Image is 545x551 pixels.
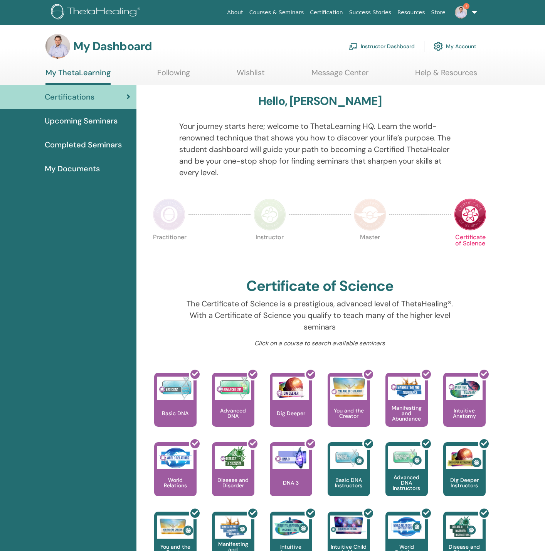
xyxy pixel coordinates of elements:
[179,339,460,348] p: Click on a course to search available seminars
[328,442,370,512] a: Basic DNA Instructors Basic DNA Instructors
[246,5,307,20] a: Courses & Seminars
[274,411,308,416] p: Dig Deeper
[154,477,197,488] p: World Relations
[212,477,254,488] p: Disease and Disorder
[415,68,477,83] a: Help & Resources
[328,408,370,419] p: You and the Creator
[212,373,254,442] a: Advanced DNA Advanced DNA
[348,43,358,50] img: chalkboard-teacher.svg
[446,377,483,400] img: Intuitive Anatomy
[388,377,425,400] img: Manifesting and Abundance
[385,405,428,421] p: Manifesting and Abundance
[346,5,394,20] a: Success Stories
[157,68,190,83] a: Following
[385,475,428,491] p: Advanced DNA Instructors
[272,446,309,469] img: DNA 3
[385,442,428,512] a: Advanced DNA Instructors Advanced DNA Instructors
[330,377,367,398] img: You and the Creator
[434,38,476,55] a: My Account
[348,38,415,55] a: Instructor Dashboard
[388,516,425,539] img: World Relations Instructors
[154,373,197,442] a: Basic DNA Basic DNA
[330,446,367,469] img: Basic DNA Instructors
[394,5,428,20] a: Resources
[428,5,449,20] a: Store
[157,446,193,469] img: World Relations
[45,163,100,174] span: My Documents
[443,442,486,512] a: Dig Deeper Instructors Dig Deeper Instructors
[330,516,367,534] img: Intuitive Child In Me Instructors
[212,408,254,419] p: Advanced DNA
[153,198,185,231] img: Practitioner
[328,477,370,488] p: Basic DNA Instructors
[446,446,483,469] img: Dig Deeper Instructors
[354,198,386,231] img: Master
[388,446,425,469] img: Advanced DNA Instructors
[454,198,486,231] img: Certificate of Science
[254,234,286,267] p: Instructor
[212,442,254,512] a: Disease and Disorder Disease and Disorder
[385,373,428,442] a: Manifesting and Abundance Manifesting and Abundance
[179,298,460,333] p: The Certificate of Science is a prestigious, advanced level of ThetaHealing®. With a Certificate ...
[45,91,94,103] span: Certifications
[307,5,346,20] a: Certification
[254,198,286,231] img: Instructor
[237,68,265,83] a: Wishlist
[354,234,386,267] p: Master
[434,40,443,53] img: cog.svg
[45,139,122,150] span: Completed Seminars
[446,516,483,539] img: Disease and Disorder Instructors
[215,377,251,400] img: Advanced DNA
[45,68,111,85] a: My ThetaLearning
[443,477,486,488] p: Dig Deeper Instructors
[153,234,185,267] p: Practitioner
[246,277,394,295] h2: Certificate of Science
[455,6,467,19] img: default.jpg
[215,516,251,539] img: Manifesting and Abundance Instructors
[272,516,309,539] img: Intuitive Anatomy Instructors
[454,234,486,267] p: Certificate of Science
[463,3,469,9] span: 1
[215,446,251,469] img: Disease and Disorder
[270,373,312,442] a: Dig Deeper Dig Deeper
[73,39,152,53] h3: My Dashboard
[311,68,368,83] a: Message Center
[224,5,246,20] a: About
[51,4,143,21] img: logo.png
[443,408,486,419] p: Intuitive Anatomy
[272,377,309,400] img: Dig Deeper
[443,373,486,442] a: Intuitive Anatomy Intuitive Anatomy
[258,94,382,108] h3: Hello, [PERSON_NAME]
[157,377,193,400] img: Basic DNA
[328,373,370,442] a: You and the Creator You and the Creator
[45,34,70,59] img: default.jpg
[157,516,193,539] img: You and the Creator Instructors
[45,115,118,127] span: Upcoming Seminars
[154,442,197,512] a: World Relations World Relations
[270,442,312,512] a: DNA 3 DNA 3
[179,120,460,178] p: Your journey starts here; welcome to ThetaLearning HQ. Learn the world-renowned technique that sh...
